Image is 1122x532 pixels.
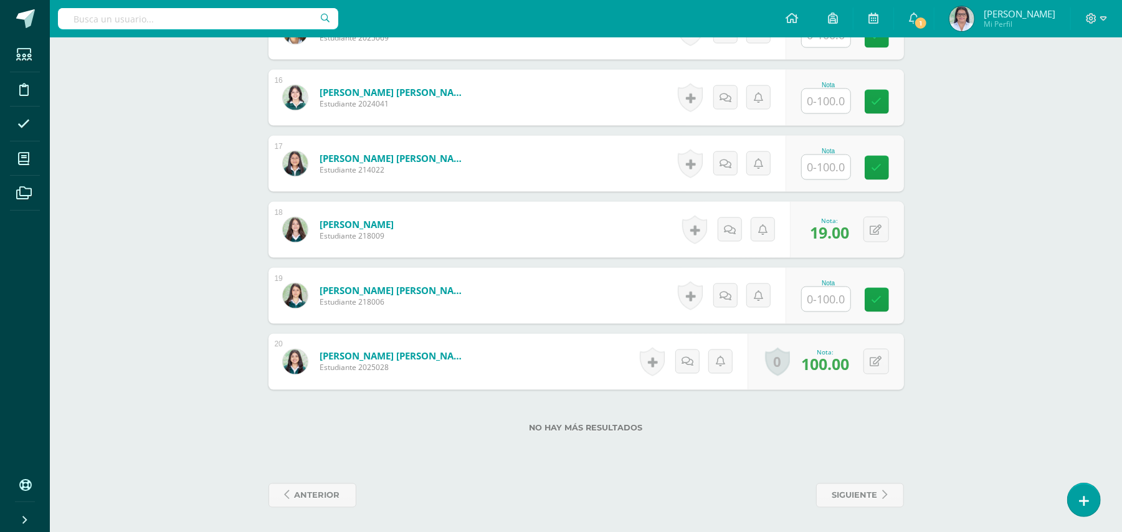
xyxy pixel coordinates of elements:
[283,217,308,242] img: bbc97aa536b1564f002ee6afb527b670.png
[320,363,469,373] span: Estudiante 2025028
[984,7,1055,20] span: [PERSON_NAME]
[283,283,308,308] img: a0978d55a9d4e571642606e58a9b6d98.png
[811,216,850,225] div: Nota:
[801,82,856,88] div: Nota
[802,155,850,179] input: 0-100.0
[984,19,1055,29] span: Mi Perfil
[802,348,850,357] div: Nota:
[320,350,469,363] a: [PERSON_NAME] [PERSON_NAME]
[269,483,356,508] a: anterior
[283,349,308,374] img: d9abd7a04bca839026e8d591fa2944fe.png
[320,284,469,297] a: [PERSON_NAME] [PERSON_NAME]
[949,6,974,31] img: 69aa824f1337ad42e7257fae7599adbb.png
[811,222,850,243] span: 19.00
[283,85,308,110] img: 75d9deeb5eb39d191c4714c0e1a187b5.png
[832,484,878,507] span: siguiente
[295,484,340,507] span: anterior
[320,98,469,109] span: Estudiante 2024041
[320,32,469,43] span: Estudiante 2025069
[802,287,850,311] input: 0-100.0
[320,297,469,307] span: Estudiante 218006
[802,89,850,113] input: 0-100.0
[914,16,928,30] span: 1
[802,354,850,375] span: 100.00
[816,483,904,508] a: siguiente
[320,152,469,164] a: [PERSON_NAME] [PERSON_NAME]
[269,424,904,433] label: No hay más resultados
[765,348,790,376] a: 0
[320,86,469,98] a: [PERSON_NAME] [PERSON_NAME]
[320,164,469,175] span: Estudiante 214022
[283,151,308,176] img: db876166cbb67cd75487b89dca85e204.png
[320,230,394,241] span: Estudiante 218009
[801,148,856,154] div: Nota
[320,218,394,230] a: [PERSON_NAME]
[801,280,856,287] div: Nota
[58,8,338,29] input: Busca un usuario...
